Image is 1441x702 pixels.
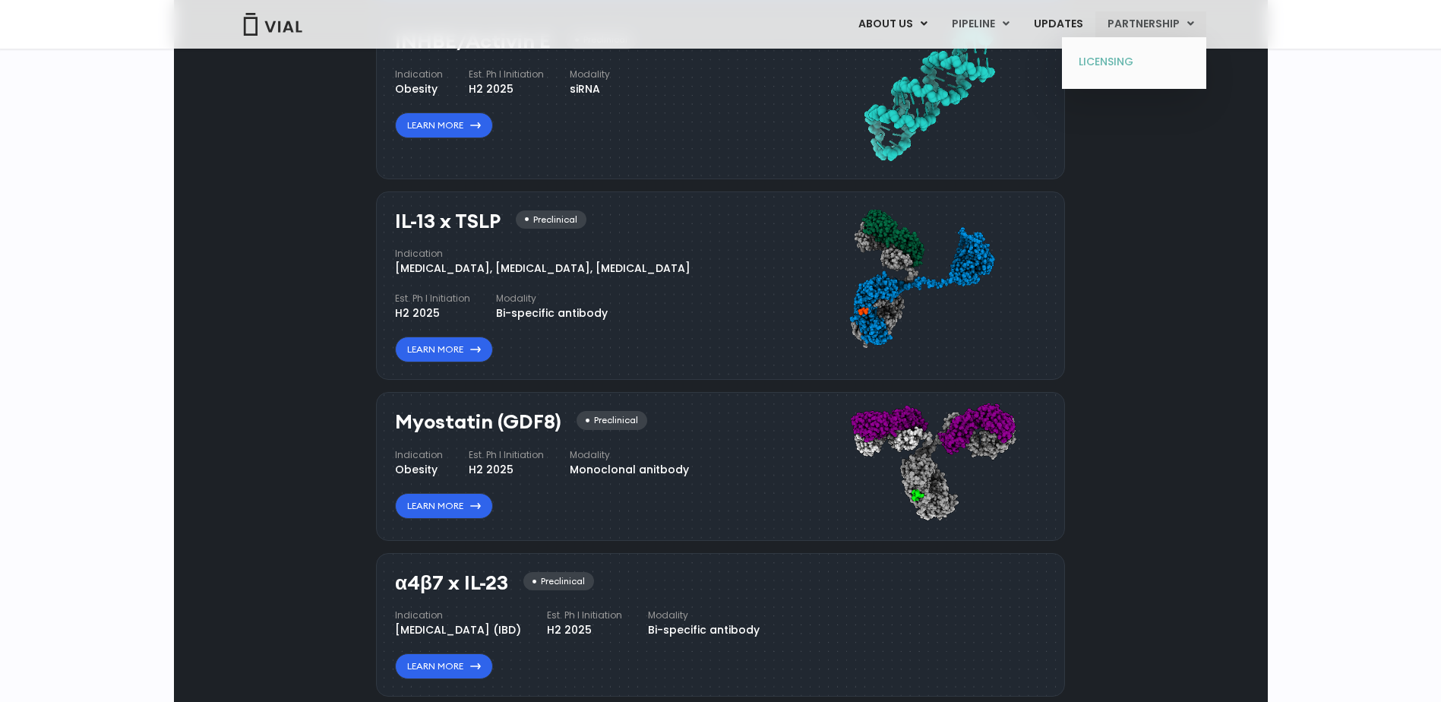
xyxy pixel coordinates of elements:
[395,305,470,321] div: H2 2025
[395,462,443,478] div: Obesity
[242,13,303,36] img: Vial Logo
[395,30,551,52] h3: INHBE/Activin E
[395,448,443,462] h4: Indication
[1095,11,1206,37] a: PARTNERSHIPMenu Toggle
[1067,50,1200,74] a: LICENSING
[1022,11,1095,37] a: UPDATES
[469,448,544,462] h4: Est. Ph I Initiation
[395,210,501,232] h3: IL-13 x TSLP
[395,572,508,594] h3: α4β7 x IL-23
[469,81,544,97] div: H2 2025
[940,11,1021,37] a: PIPELINEMenu Toggle
[846,11,939,37] a: ABOUT USMenu Toggle
[395,337,493,362] a: Learn More
[395,81,443,97] div: Obesity
[395,411,561,433] h3: Myostatin (GDF8)
[496,305,608,321] div: Bi-specific antibody
[577,411,647,430] div: Preclinical
[516,210,586,229] div: Preclinical
[395,609,521,622] h4: Indication
[570,462,689,478] div: Monoclonal anitbody
[395,292,470,305] h4: Est. Ph I Initiation
[523,572,594,591] div: Preclinical
[469,68,544,81] h4: Est. Ph I Initiation
[395,112,493,138] a: Learn More
[570,81,610,97] div: siRNA
[395,247,690,261] h4: Indication
[395,653,493,679] a: Learn More
[395,261,690,277] div: [MEDICAL_DATA], [MEDICAL_DATA], [MEDICAL_DATA]
[469,462,544,478] div: H2 2025
[547,609,622,622] h4: Est. Ph I Initiation
[648,609,760,622] h4: Modality
[395,68,443,81] h4: Indication
[395,493,493,519] a: Learn More
[395,622,521,638] div: [MEDICAL_DATA] (IBD)
[570,68,610,81] h4: Modality
[570,448,689,462] h4: Modality
[547,622,622,638] div: H2 2025
[648,622,760,638] div: Bi-specific antibody
[496,292,608,305] h4: Modality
